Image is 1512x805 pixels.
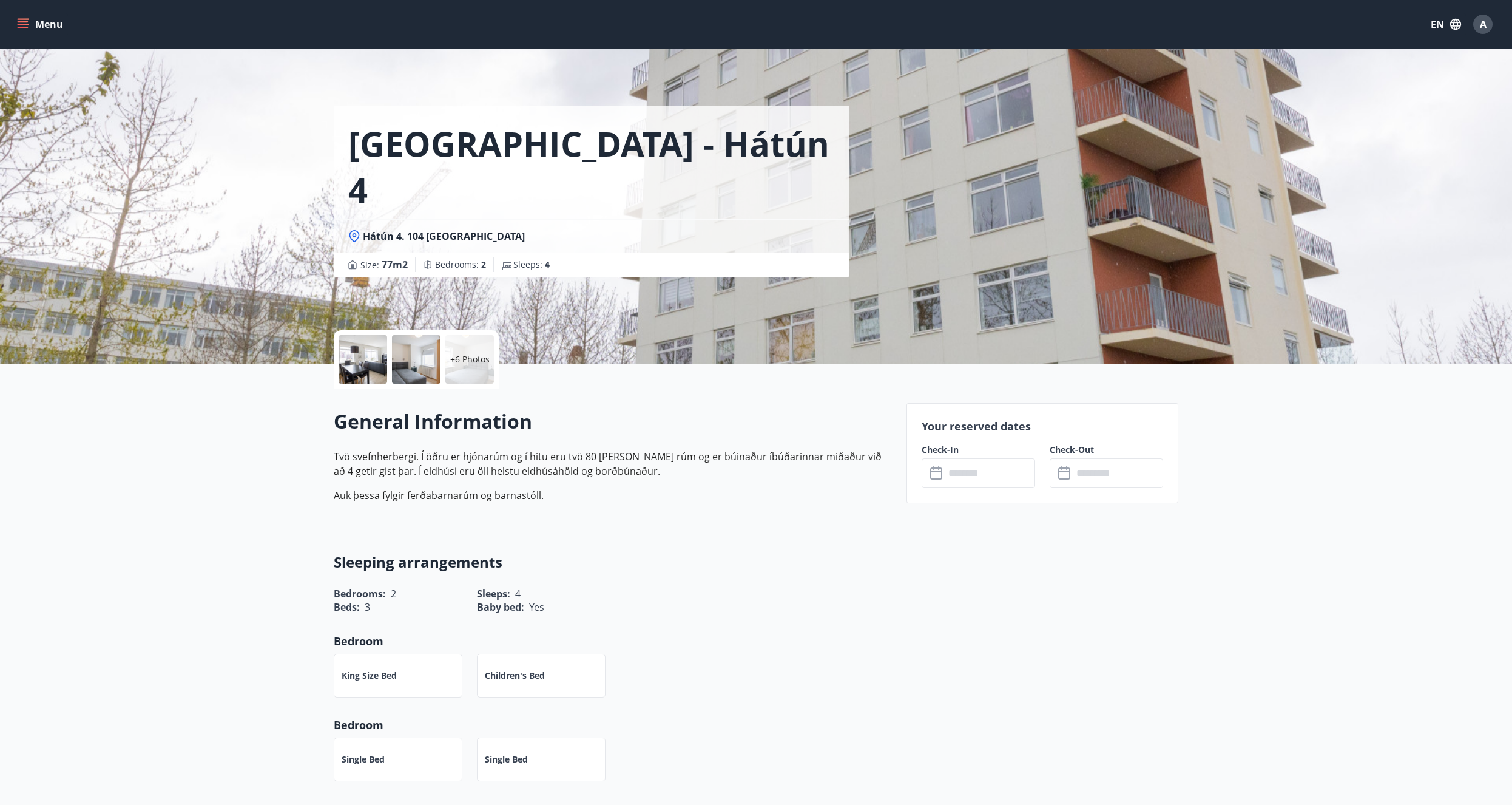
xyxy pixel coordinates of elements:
[485,753,528,766] p: Single Bed
[1050,444,1163,456] label: Check-Out
[1480,18,1487,31] span: A
[450,353,490,365] p: +6 Photos
[481,259,486,270] span: 2
[334,600,360,614] span: Beds :
[922,418,1163,434] p: Your reserved dates
[485,670,545,682] p: Children's bed
[334,449,892,478] p: Tvö svefnherbergi. Í öðru er hjónarúm og í hitu eru tvö 80 [PERSON_NAME] rúm og er búinaður íbúða...
[545,259,550,270] span: 4
[382,258,408,271] span: 77 m2
[334,408,892,435] h2: General Information
[363,229,525,243] span: Hátún 4. 104 [GEOGRAPHIC_DATA]
[334,488,892,503] p: Auk þessa fylgir ferðabarnarúm og barnastóll.
[348,120,835,212] h1: [GEOGRAPHIC_DATA] - Hátún 4
[1468,10,1497,39] button: A
[15,13,68,35] button: menu
[513,259,550,271] span: Sleeps :
[342,753,385,766] p: Single Bed
[334,633,892,649] p: Bedroom
[477,600,524,614] span: Baby bed :
[529,600,544,614] span: Yes
[342,670,397,682] p: King Size bed
[334,552,892,572] h3: Sleeping arrangements
[334,717,892,733] p: Bedroom
[435,259,486,271] span: Bedrooms :
[365,600,370,614] span: 3
[922,444,1035,456] label: Check-In
[1426,13,1466,35] button: EN
[360,257,408,272] span: Size :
